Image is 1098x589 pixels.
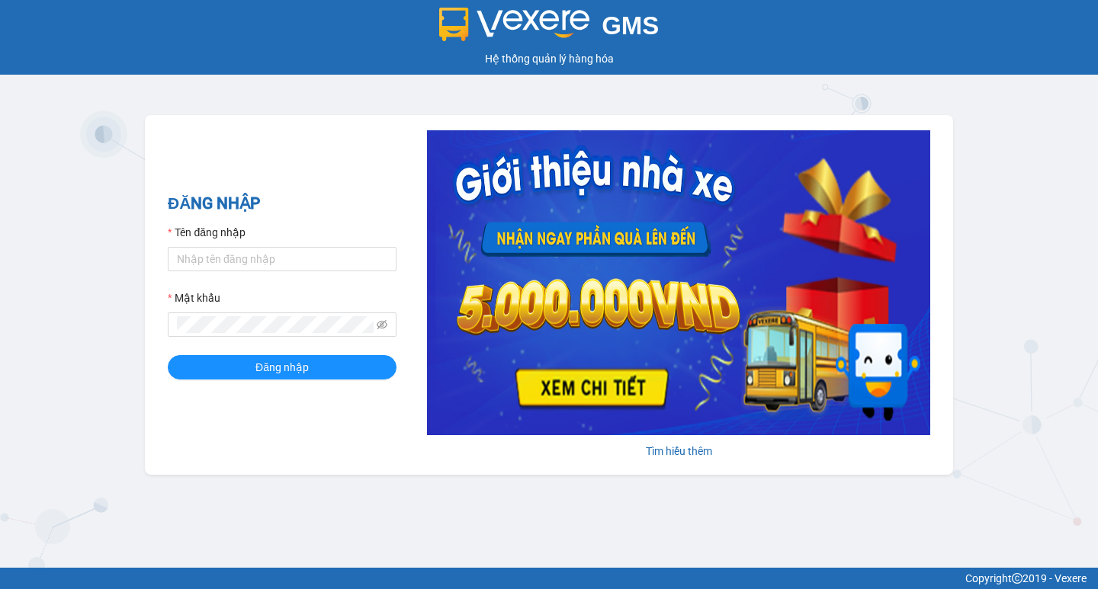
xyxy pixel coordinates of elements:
[4,50,1094,67] div: Hệ thống quản lý hàng hóa
[255,359,309,376] span: Đăng nhập
[1012,573,1023,584] span: copyright
[177,316,374,333] input: Mật khẩu
[168,290,220,306] label: Mật khẩu
[168,191,396,216] h2: ĐĂNG NHẬP
[439,23,660,35] a: GMS
[439,8,590,41] img: logo 2
[377,319,387,330] span: eye-invisible
[427,443,930,459] div: Tìm hiểu thêm
[168,247,396,271] input: Tên đăng nhập
[427,130,930,435] img: banner-0
[168,224,246,241] label: Tên đăng nhập
[602,11,659,40] span: GMS
[168,355,396,379] button: Đăng nhập
[11,570,1087,587] div: Copyright 2019 - Vexere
